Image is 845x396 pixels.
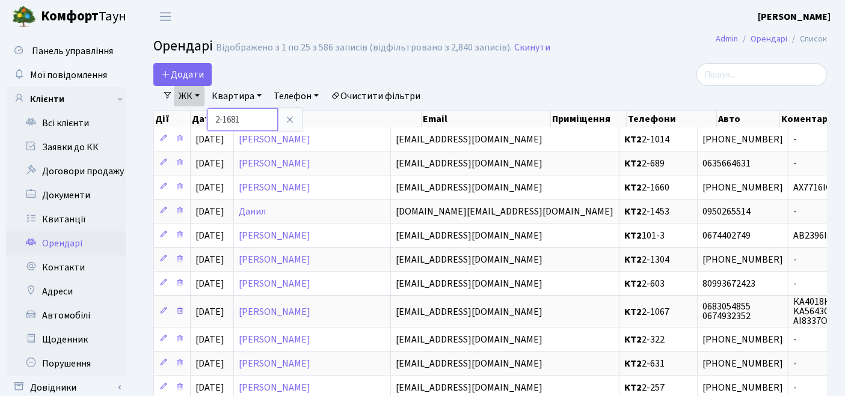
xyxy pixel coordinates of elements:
[702,359,783,368] span: [PHONE_NUMBER]
[624,159,692,168] span: 2-689
[624,383,692,392] span: 2-257
[6,231,126,255] a: Орендарі
[195,305,224,318] span: [DATE]
[396,205,613,218] span: [DOMAIN_NAME][EMAIL_ADDRESS][DOMAIN_NAME]
[41,7,99,26] b: Комфорт
[698,26,845,52] nav: breadcrumb
[239,381,310,394] a: [PERSON_NAME]
[195,133,224,146] span: [DATE]
[702,231,783,240] span: 0674402749
[195,205,224,218] span: [DATE]
[207,86,266,106] a: Квартира
[6,183,126,207] a: Документи
[195,333,224,346] span: [DATE]
[793,383,838,392] span: -
[239,157,310,170] a: [PERSON_NAME]
[702,302,783,321] span: 0683054855 0674932352
[6,279,126,303] a: Адреси
[624,183,692,192] span: 2-1660
[514,42,550,53] a: Скинути
[696,63,827,86] input: Пошук...
[195,357,224,370] span: [DATE]
[239,133,310,146] a: [PERSON_NAME]
[195,381,224,394] span: [DATE]
[624,279,692,288] span: 2-603
[6,255,126,279] a: Контакти
[326,86,425,106] a: Очистити фільтри
[396,277,542,290] span: [EMAIL_ADDRESS][DOMAIN_NAME]
[624,357,642,370] b: КТ2
[195,253,224,266] span: [DATE]
[244,111,422,127] th: Орендар
[702,207,783,216] span: 0950265514
[150,7,180,26] button: Переключити навігацію
[624,307,692,317] span: 2-1067
[6,303,126,327] a: Автомобілі
[793,135,838,144] span: -
[6,87,126,111] a: Клієнти
[30,69,107,82] span: Мої повідомлення
[702,383,783,392] span: [PHONE_NUMBER]
[154,111,191,127] th: Дії
[793,255,838,264] span: -
[6,207,126,231] a: Квитанції
[751,32,787,45] a: Орендарі
[624,133,642,146] b: КТ2
[216,42,512,53] div: Відображено з 1 по 25 з 586 записів (відфільтровано з 2,840 записів).
[422,111,551,127] th: Email
[195,157,224,170] span: [DATE]
[702,183,783,192] span: [PHONE_NUMBER]
[716,32,738,45] a: Admin
[174,86,204,106] a: ЖК
[396,157,542,170] span: [EMAIL_ADDRESS][DOMAIN_NAME]
[239,181,310,194] a: [PERSON_NAME]
[551,111,627,127] th: Приміщення
[396,229,542,242] span: [EMAIL_ADDRESS][DOMAIN_NAME]
[758,10,831,24] a: [PERSON_NAME]
[239,333,310,346] a: [PERSON_NAME]
[793,231,838,240] span: AB2396IK
[624,305,642,318] b: КТ2
[195,181,224,194] span: [DATE]
[717,111,780,127] th: Авто
[793,279,838,288] span: -
[624,255,692,264] span: 2-1304
[793,183,838,192] span: АХ7716ІО
[793,207,838,216] span: -
[12,5,36,29] img: logo.png
[6,352,126,376] a: Порушення
[624,335,692,344] span: 2-322
[624,253,642,266] b: КТ2
[396,333,542,346] span: [EMAIL_ADDRESS][DOMAIN_NAME]
[702,135,783,144] span: [PHONE_NUMBER]
[195,229,224,242] span: [DATE]
[627,111,717,127] th: Телефони
[624,277,642,290] b: КТ2
[624,135,692,144] span: 2-1014
[396,381,542,394] span: [EMAIL_ADDRESS][DOMAIN_NAME]
[624,359,692,368] span: 2-631
[239,229,310,242] a: [PERSON_NAME]
[6,135,126,159] a: Заявки до КК
[239,277,310,290] a: [PERSON_NAME]
[396,305,542,318] span: [EMAIL_ADDRESS][DOMAIN_NAME]
[702,159,783,168] span: 0635664631
[624,181,642,194] b: КТ2
[6,159,126,183] a: Договори продажу
[758,10,831,23] b: [PERSON_NAME]
[396,357,542,370] span: [EMAIL_ADDRESS][DOMAIN_NAME]
[239,305,310,318] a: [PERSON_NAME]
[793,335,838,344] span: -
[161,68,204,81] span: Додати
[624,231,692,240] span: 101-3
[153,63,212,86] a: Додати
[624,207,692,216] span: 2-1453
[195,277,224,290] span: [DATE]
[239,357,310,370] a: [PERSON_NAME]
[793,159,838,168] span: -
[6,327,126,352] a: Щоденник
[702,335,783,344] span: [PHONE_NUMBER]
[269,86,324,106] a: Телефон
[6,63,126,87] a: Мої повідомлення
[624,229,642,242] b: КТ2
